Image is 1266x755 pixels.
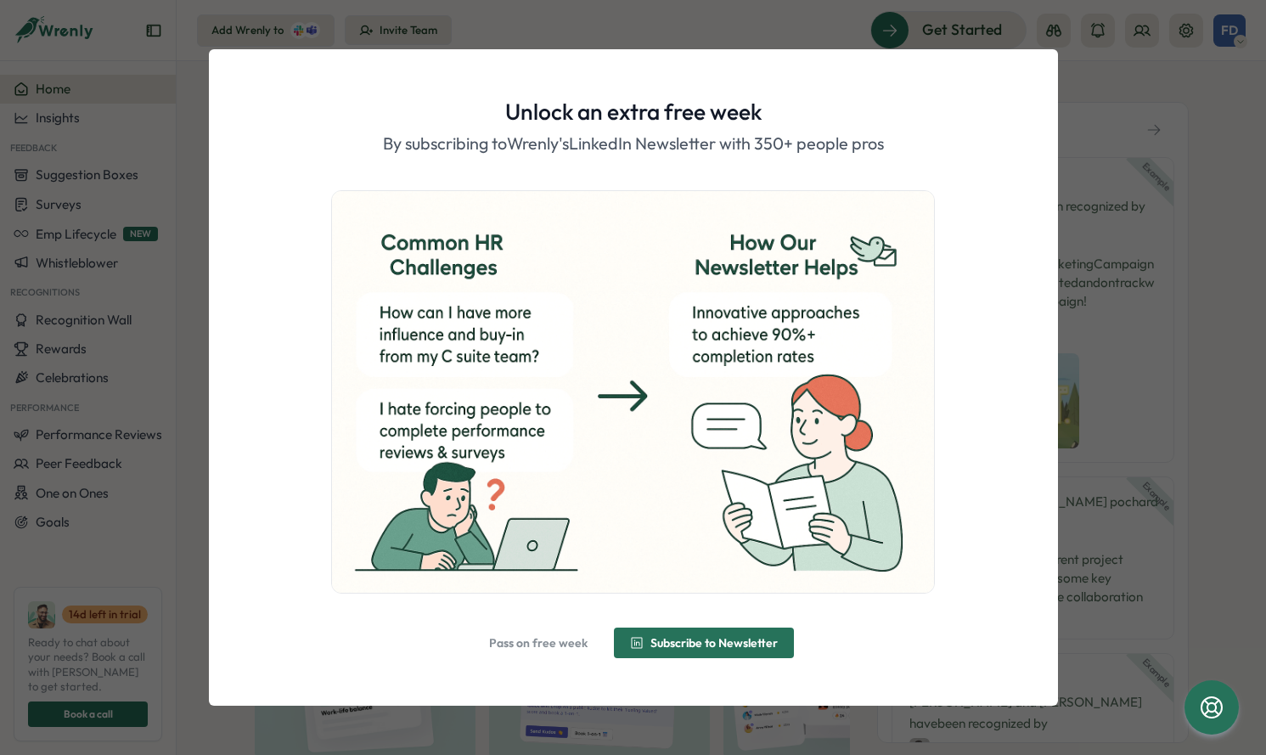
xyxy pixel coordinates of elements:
[505,97,762,127] h1: Unlock an extra free week
[332,191,933,592] img: ChatGPT Image
[650,637,778,649] span: Subscribe to Newsletter
[473,628,604,658] button: Pass on free week
[614,628,794,658] button: Subscribe to Newsletter
[489,637,588,649] span: Pass on free week
[383,131,884,157] p: By subscribing to Wrenly's LinkedIn Newsletter with 350+ people pros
